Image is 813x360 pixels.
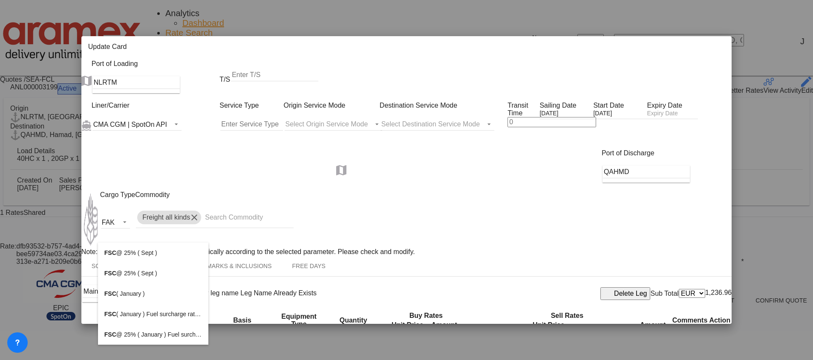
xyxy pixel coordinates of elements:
[381,118,494,131] md-select: Select Destination Service Mode
[104,311,116,317] span: FSC
[187,211,201,224] button: Remove Freight all kinds
[380,102,457,109] label: Destination Service Mode
[205,211,290,224] input: Search Commodity
[602,149,654,157] label: Port of Discharge
[507,102,528,117] label: Transit Time
[135,191,170,198] label: Commodity
[85,40,711,57] div: Update Card
[282,256,336,276] md-tab-item: Free Days
[100,191,135,198] label: Cargo Type
[281,313,317,328] div: Equipment Type
[614,290,647,297] div: Delete Leg
[650,290,678,297] div: Sub Total
[647,102,682,109] label: Expiry Date
[101,216,130,229] md-select: Select Cargo type: FAK
[709,311,731,329] th: Action
[104,311,376,317] span: FSC ( January ) Fuel surcharge rates are subject to fluctuation and are based on a regulated fuel...
[593,110,647,119] input: Start Date
[464,312,671,320] div: Sell Rates
[604,289,614,299] md-icon: icon-delete
[142,211,192,224] div: Freight all kinds. Press delete to remove this chip.
[104,270,116,277] span: FSC
[284,102,346,109] label: Origin Service Mode
[136,207,294,228] md-chips-wrap: Chips container. Use arrow keys to select chips.
[92,102,130,109] label: Liner/Carrier
[188,256,282,276] md-tab-item: Remarks & Inclusions
[102,219,115,226] div: FAK
[92,60,138,67] label: Port of Loading
[539,102,576,109] label: Sailing Date
[635,321,671,329] th: Amount
[539,110,593,119] input: Select Date
[83,317,203,324] div: Charges
[81,256,336,276] md-pagination-wrapper: Use the left and right arrow keys to navigate between tabs
[231,69,318,81] input: Enter T/S
[390,312,462,320] div: Buy Rates
[593,102,624,109] label: Start Date
[672,311,708,329] th: Comments
[219,102,259,109] label: Service Type
[463,321,634,329] th: Unit Price
[104,249,157,256] span: FSC @ 25% ( Sept )
[600,287,650,300] button: Delete Leg
[647,110,698,119] input: Expiry Date
[104,270,157,277] span: FSC @ 25% ( Sept )
[205,317,280,324] div: Basis
[390,321,425,329] th: Unit Price
[92,118,182,131] md-select: Select Liner: CMA CGM | SpotOn API
[219,76,230,83] label: T/S
[318,317,389,324] div: Quantity
[240,289,317,297] span: Leg Name Already Exists
[104,249,116,256] span: FSC
[426,321,462,329] th: Amount
[705,289,732,298] div: 1,236.96
[220,118,283,131] input: Enter Service Type
[104,331,397,338] span: FSC @ 25% ( January ) Fuel surcharge rates are subject to fluctuation and are based on a regulate...
[142,214,190,221] span: Freight all kinds
[81,191,100,248] img: cargo.png
[104,331,116,338] span: FSC
[81,256,138,276] md-tab-item: Schedules
[285,118,383,131] md-select: Select Origin Service Mode
[93,76,180,89] input: Enter Port of Loading
[104,290,116,297] span: FSC
[507,117,596,127] input: 0
[93,121,167,128] div: CMA CGM | SpotOn API
[81,248,732,256] div: Note: The charges will not modify automatically according to the selected parameter. Please check...
[83,285,170,298] input: Leg Name
[104,290,145,297] span: FSC ( January )
[81,36,732,324] md-dialog: Update Card Port ...
[603,166,690,178] input: Enter Port of Discharge
[715,43,725,53] md-icon: icon-close fg-AAA8AD m-0 pointer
